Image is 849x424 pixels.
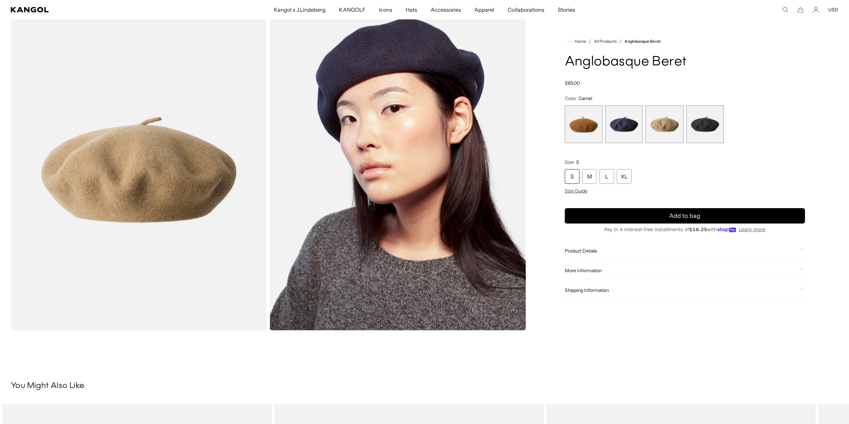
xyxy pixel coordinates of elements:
[565,169,579,184] div: S
[828,7,838,13] button: USD
[565,55,805,69] h1: Anglobasque Beret
[565,287,797,293] span: Shipping Information
[11,381,838,391] h3: You Might Also Like
[11,10,267,330] img: color-camel
[567,38,586,44] a: Home
[599,169,614,184] div: L
[798,7,804,13] button: Cart
[11,7,182,12] a: Kangol
[565,105,602,143] label: Rustic Caramel
[578,95,592,101] span: Camel
[617,37,622,45] li: /
[573,39,586,44] span: Home
[646,105,683,143] div: 3 of 4
[646,105,683,143] label: Camel
[594,39,617,44] a: All Products
[605,105,643,143] div: 2 of 4
[565,188,587,194] span: Size Guide
[782,7,788,13] summary: Search here
[686,105,724,143] div: 4 of 4
[565,208,805,224] button: Add to bag
[11,10,526,330] product-gallery: Gallery Viewer
[565,80,580,86] span: $65.00
[617,169,631,184] div: XL
[576,159,579,165] span: S
[565,95,576,101] span: Color
[565,105,602,143] div: 1 of 4
[605,105,643,143] label: Dark Blue
[565,37,805,45] nav: breadcrumbs
[565,159,574,165] span: Size
[686,105,724,143] label: Black
[270,10,526,330] img: dark-blue
[624,39,661,44] a: Anglobasque Beret
[565,248,797,254] span: Product Details
[813,7,819,13] a: Account
[586,37,591,45] li: /
[565,268,797,274] span: More Information
[669,211,700,221] span: Add to bag
[582,169,597,184] div: M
